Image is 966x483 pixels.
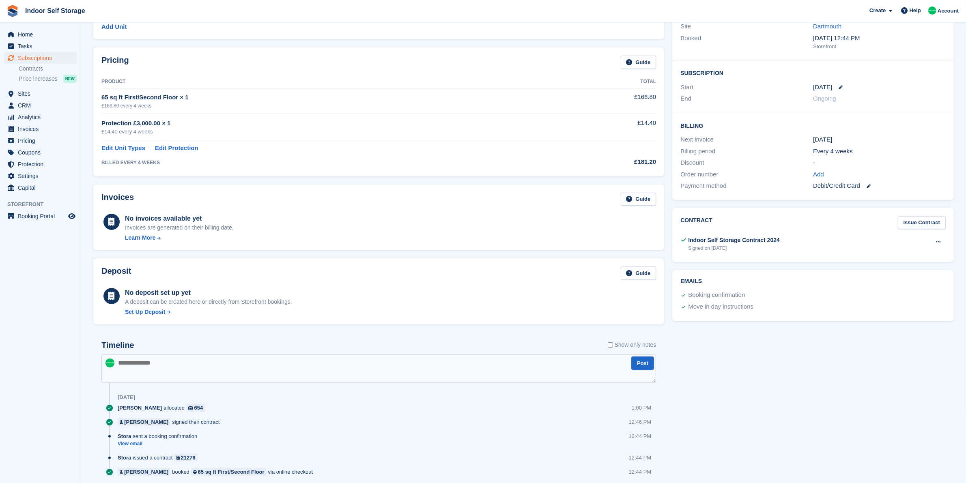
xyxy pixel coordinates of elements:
[125,234,155,242] div: Learn More
[680,158,813,167] div: Discount
[680,181,813,191] div: Payment method
[4,182,77,193] a: menu
[680,83,813,92] div: Start
[101,93,553,102] div: 65 sq ft First/Second Floor × 1
[680,170,813,179] div: Order number
[869,6,886,15] span: Create
[125,214,234,223] div: No invoices available yet
[118,432,201,440] div: sent a booking confirmation
[629,454,652,462] div: 12:44 PM
[688,290,745,300] div: Booking confirmation
[680,216,712,230] h2: Contract
[118,468,170,476] a: [PERSON_NAME]
[18,170,67,182] span: Settings
[101,144,145,153] a: Edit Unit Types
[553,114,656,140] td: £14.40
[898,216,946,230] a: Issue Contract
[18,159,67,170] span: Protection
[680,147,813,156] div: Billing period
[124,468,168,476] div: [PERSON_NAME]
[4,88,77,99] a: menu
[680,121,946,129] h2: Billing
[608,341,613,349] input: Show only notes
[101,22,127,32] a: Add Unit
[118,432,131,440] span: Stora
[7,200,81,208] span: Storefront
[18,52,67,64] span: Subscriptions
[18,182,67,193] span: Capital
[101,159,553,166] div: BILLED EVERY 4 WEEKS
[101,102,553,109] div: £166.80 every 4 weeks
[63,75,77,83] div: NEW
[4,41,77,52] a: menu
[813,158,946,167] div: -
[18,135,67,146] span: Pricing
[19,74,77,83] a: Price increases NEW
[118,404,209,412] div: allocated
[125,234,234,242] a: Learn More
[4,29,77,40] a: menu
[813,34,946,43] div: [DATE] 12:44 PM
[4,100,77,111] a: menu
[813,95,836,102] span: Ongoing
[118,454,202,462] div: issued a contract
[680,69,946,77] h2: Subscription
[125,288,292,298] div: No deposit set up yet
[813,181,946,191] div: Debit/Credit Card
[4,123,77,135] a: menu
[688,302,753,312] div: Move in day instructions
[101,193,134,206] h2: Invoices
[118,468,317,476] div: booked via online checkout
[621,193,656,206] a: Guide
[688,236,780,245] div: Indoor Self Storage Contract 2024
[18,88,67,99] span: Sites
[125,298,292,306] p: A deposit can be created here or directly from Storefront bookings.
[118,394,135,401] div: [DATE]
[608,341,656,349] label: Show only notes
[553,75,656,88] th: Total
[813,170,824,179] a: Add
[680,94,813,103] div: End
[18,100,67,111] span: CRM
[118,418,224,426] div: signed their contract
[101,119,553,128] div: Protection £3,000.00 × 1
[4,210,77,222] a: menu
[125,308,166,316] div: Set Up Deposit
[101,75,553,88] th: Product
[680,278,946,285] h2: Emails
[125,308,292,316] a: Set Up Deposit
[621,266,656,280] a: Guide
[191,468,267,476] a: 65 sq ft First/Second Floor
[101,128,553,136] div: £14.40 every 4 weeks
[813,147,946,156] div: Every 4 weeks
[125,223,234,232] div: Invoices are generated on their billing date.
[680,34,813,51] div: Booked
[629,432,652,440] div: 12:44 PM
[629,418,652,426] div: 12:46 PM
[155,144,198,153] a: Edit Protection
[4,159,77,170] a: menu
[813,23,841,30] a: Dartmouth
[813,83,832,92] time: 2025-08-31 00:00:00 UTC
[18,123,67,135] span: Invoices
[67,211,77,221] a: Preview store
[19,75,58,83] span: Price increases
[186,404,205,412] a: 654
[118,404,162,412] span: [PERSON_NAME]
[174,454,198,462] a: 21278
[198,468,265,476] div: 65 sq ft First/Second Floor
[621,56,656,69] a: Guide
[22,4,88,17] a: Indoor Self Storage
[631,356,654,370] button: Post
[194,404,203,412] div: 654
[6,5,19,17] img: stora-icon-8386f47178a22dfd0bd8f6a31ec36ba5ce8667c1dd55bd0f319d3a0aa187defe.svg
[928,6,936,15] img: Helen Nicholls
[813,43,946,51] div: Storefront
[18,29,67,40] span: Home
[181,454,196,462] div: 21278
[18,112,67,123] span: Analytics
[124,418,168,426] div: [PERSON_NAME]
[101,341,134,350] h2: Timeline
[938,7,959,15] span: Account
[680,22,813,31] div: Site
